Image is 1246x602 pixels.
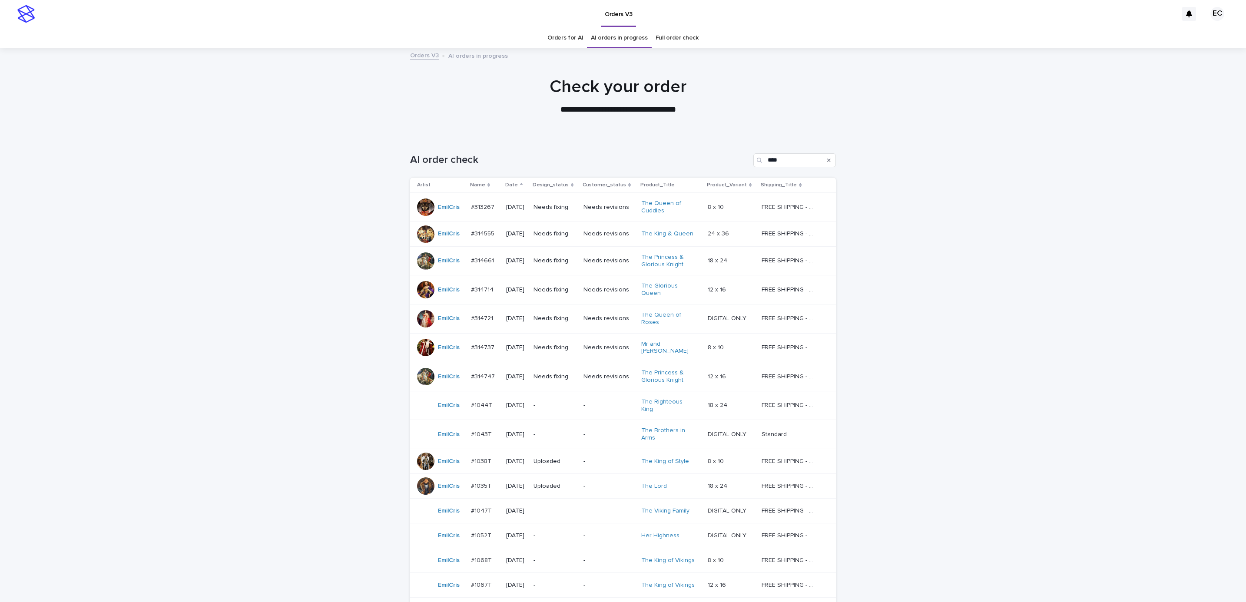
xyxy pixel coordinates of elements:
p: Product_Variant [707,180,747,190]
p: - [583,458,634,465]
p: Product_Title [640,180,675,190]
p: - [583,483,634,490]
p: - [583,507,634,515]
p: - [534,507,577,515]
p: [DATE] [506,286,527,294]
p: AI orders in progress [448,50,508,60]
tr: EmilCris #314714#314714 [DATE]Needs fixingNeeds revisionsThe Glorious Queen 12 x 1612 x 16 FREE S... [410,275,836,304]
a: EmilCris [438,373,460,380]
p: Design_status [533,180,569,190]
p: 8 x 10 [708,202,726,211]
p: #1035T [471,481,493,490]
a: Orders V3 [410,50,439,60]
p: 8 x 10 [708,456,726,465]
h1: Check your order [405,76,831,97]
p: FREE SHIPPING - preview in 1-2 business days, after your approval delivery will take 5-10 b.d. [762,530,818,539]
a: The Princess & Glorious Knight [641,369,696,384]
a: EmilCris [438,507,460,515]
p: [DATE] [506,557,527,564]
p: [DATE] [506,315,527,322]
p: 18 x 24 [708,481,729,490]
tr: EmilCris #1043T#1043T [DATE]--The Brothers in Arms DIGITAL ONLYDIGITAL ONLY StandardStandard [410,420,836,449]
tr: EmilCris #314747#314747 [DATE]Needs fixingNeeds revisionsThe Princess & Glorious Knight 12 x 1612... [410,362,836,391]
a: EmilCris [438,431,460,438]
p: #1068T [471,555,494,564]
p: Needs revisions [583,286,634,294]
a: The Queen of Roses [641,311,696,326]
a: EmilCris [438,532,460,539]
p: FREE SHIPPING - preview in 1-2 business days, after your approval delivery will take 5-10 b.d. [762,342,818,351]
p: Needs fixing [534,204,577,211]
p: [DATE] [506,204,527,211]
p: Needs fixing [534,344,577,351]
tr: EmilCris #1067T#1067T [DATE]--The King of Vikings 12 x 1612 x 16 FREE SHIPPING - preview in 1-2 b... [410,572,836,597]
p: FREE SHIPPING - preview in 1-2 business days, after your approval delivery will take 5-10 b.d. [762,456,818,465]
tr: EmilCris #314737#314737 [DATE]Needs fixingNeeds revisionsMr and [PERSON_NAME] 8 x 108 x 10 FREE S... [410,333,836,362]
a: Orders for AI [547,28,583,48]
p: FREE SHIPPING - preview in 1-2 business days, after your approval delivery will take 5-10 b.d. [762,313,818,322]
p: - [583,532,634,539]
p: Standard [762,429,789,438]
p: FREE SHIPPING - preview in 1-2 business days, after your approval delivery will take 5-10 b.d. [762,400,818,409]
img: stacker-logo-s-only.png [17,5,35,23]
a: EmilCris [438,402,460,409]
p: FREE SHIPPING - preview in 1-2 business days, after your approval delivery will take 5-10 b.d. [762,371,818,380]
p: Uploaded [534,458,577,465]
p: FREE SHIPPING - preview in 1-2 business days, after your approval delivery will take 5-10 b.d. [762,284,818,294]
a: The King of Vikings [641,582,695,589]
p: Needs revisions [583,204,634,211]
a: The King of Style [641,458,689,465]
a: The King of Vikings [641,557,695,564]
a: AI orders in progress [591,28,648,48]
div: EC [1210,7,1224,21]
p: Needs revisions [583,315,634,322]
p: #1043T [471,429,494,438]
p: - [534,582,577,589]
p: FREE SHIPPING - preview in 1-2 business days, after your approval delivery will take 5-10 b.d. [762,202,818,211]
p: Needs revisions [583,257,634,265]
p: #314714 [471,284,495,294]
tr: EmilCris #1068T#1068T [DATE]--The King of Vikings 8 x 108 x 10 FREE SHIPPING - preview in 1-2 bus... [410,548,836,572]
p: [DATE] [506,257,527,265]
p: 24 x 36 [708,228,731,238]
a: EmilCris [438,204,460,211]
p: - [583,431,634,438]
p: 18 x 24 [708,400,729,409]
a: Her Highness [641,532,679,539]
p: #1047T [471,506,494,515]
p: Needs fixing [534,373,577,380]
p: FREE SHIPPING - preview in 1-2 business days, after your approval delivery will take 5-10 b.d. [762,555,818,564]
a: The Queen of Cuddles [641,200,696,215]
h1: AI order check [410,154,750,166]
tr: EmilCris #1047T#1047T [DATE]--The Viking Family DIGITAL ONLYDIGITAL ONLY FREE SHIPPING - preview ... [410,498,836,523]
p: [DATE] [506,458,527,465]
p: [DATE] [506,507,527,515]
p: DIGITAL ONLY [708,313,748,322]
p: DIGITAL ONLY [708,506,748,515]
input: Search [753,153,836,167]
p: - [534,431,577,438]
p: [DATE] [506,373,527,380]
p: #1038T [471,456,493,465]
tr: EmilCris #313267#313267 [DATE]Needs fixingNeeds revisionsThe Queen of Cuddles 8 x 108 x 10 FREE S... [410,193,836,222]
p: - [583,557,634,564]
p: - [534,532,577,539]
p: DIGITAL ONLY [708,530,748,539]
p: Name [470,180,485,190]
p: #314661 [471,255,496,265]
p: #1052T [471,530,493,539]
p: Date [505,180,518,190]
p: Needs revisions [583,230,634,238]
tr: EmilCris #1052T#1052T [DATE]--Her Highness DIGITAL ONLYDIGITAL ONLY FREE SHIPPING - preview in 1-... [410,523,836,548]
p: Needs fixing [534,257,577,265]
a: EmilCris [438,230,460,238]
p: [DATE] [506,431,527,438]
p: Needs fixing [534,230,577,238]
p: 12 x 16 [708,284,728,294]
a: The Righteous King [641,398,696,413]
p: Shipping_Title [761,180,797,190]
p: 12 x 16 [708,371,728,380]
p: [DATE] [506,230,527,238]
p: #1067T [471,580,494,589]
